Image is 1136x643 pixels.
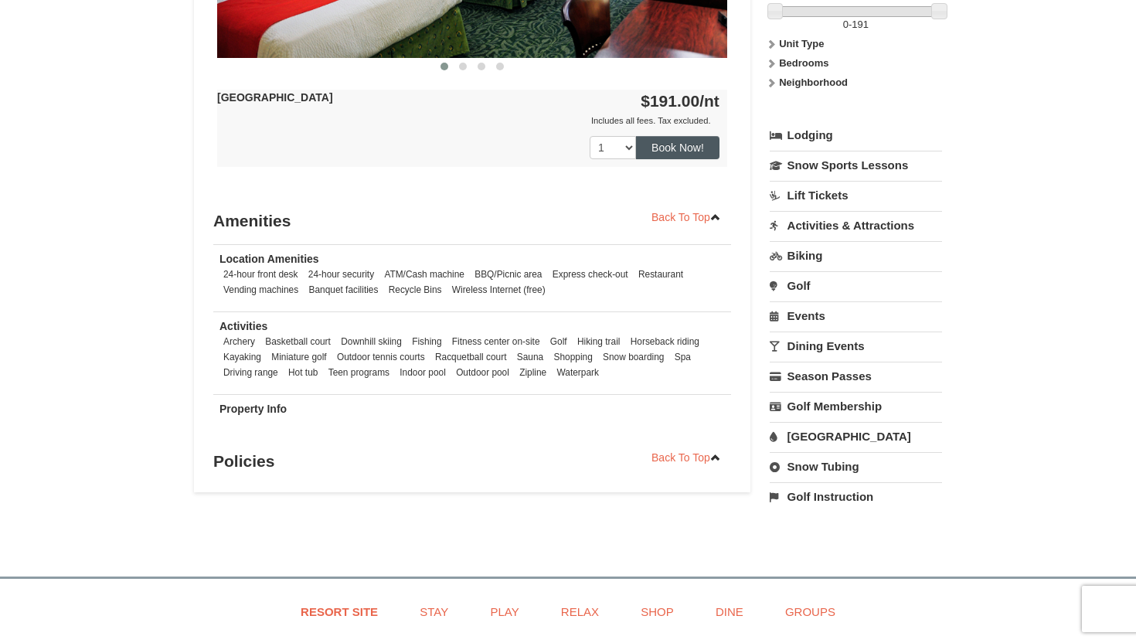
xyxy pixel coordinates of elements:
a: Play [471,594,538,629]
li: Shopping [550,349,597,365]
h3: Policies [213,446,731,477]
li: BBQ/Picnic area [471,267,546,282]
span: 0 [843,19,849,30]
li: Wireless Internet (free) [448,282,549,298]
strong: Location Amenities [219,253,319,265]
button: Book Now! [636,136,719,159]
li: Restaurant [634,267,687,282]
li: Downhill skiing [337,334,406,349]
a: Resort Site [281,594,397,629]
strong: Activities [219,320,267,332]
strong: Property Info [219,403,287,415]
strong: Unit Type [779,38,824,49]
a: Shop [621,594,693,629]
li: Miniature golf [267,349,330,365]
a: Stay [400,594,468,629]
li: Snow boarding [599,349,668,365]
span: /nt [699,92,719,110]
li: Outdoor pool [452,365,513,380]
a: Biking [770,241,942,270]
li: Basketball court [261,334,335,349]
li: Banquet facilities [305,282,383,298]
a: Dining Events [770,332,942,360]
li: Golf [546,334,571,349]
a: Lift Tickets [770,181,942,209]
a: Events [770,301,942,330]
h3: Amenities [213,206,731,236]
a: Season Passes [770,362,942,390]
li: Indoor pool [396,365,450,380]
li: ATM/Cash machine [380,267,468,282]
a: Snow Sports Lessons [770,151,942,179]
li: Racquetball court [431,349,511,365]
li: Outdoor tennis courts [333,349,429,365]
li: Spa [671,349,695,365]
a: [GEOGRAPHIC_DATA] [770,422,942,451]
div: Includes all fees. Tax excluded. [217,113,719,128]
strong: [GEOGRAPHIC_DATA] [217,91,333,104]
a: Golf Instruction [770,482,942,511]
strong: $191.00 [641,92,719,110]
a: Relax [542,594,618,629]
li: Kayaking [219,349,265,365]
span: 191 [852,19,869,30]
label: - [770,17,942,32]
li: Zipline [515,365,550,380]
li: Waterpark [553,365,603,380]
a: Activities & Attractions [770,211,942,240]
li: Fitness center on-site [448,334,544,349]
li: Vending machines [219,282,302,298]
li: Fishing [408,334,445,349]
li: Teen programs [325,365,393,380]
li: Driving range [219,365,282,380]
a: Dine [696,594,763,629]
li: Hiking trail [573,334,624,349]
a: Snow Tubing [770,452,942,481]
a: Groups [766,594,855,629]
strong: Bedrooms [779,57,828,69]
li: Recycle Bins [385,282,446,298]
li: 24-hour security [304,267,378,282]
li: Hot tub [284,365,321,380]
a: Back To Top [641,446,731,469]
li: Express check-out [549,267,632,282]
a: Lodging [770,121,942,149]
strong: Neighborhood [779,77,848,88]
a: Golf Membership [770,392,942,420]
li: Sauna [513,349,547,365]
li: Horseback riding [627,334,703,349]
li: Archery [219,334,259,349]
a: Back To Top [641,206,731,229]
a: Golf [770,271,942,300]
li: 24-hour front desk [219,267,302,282]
